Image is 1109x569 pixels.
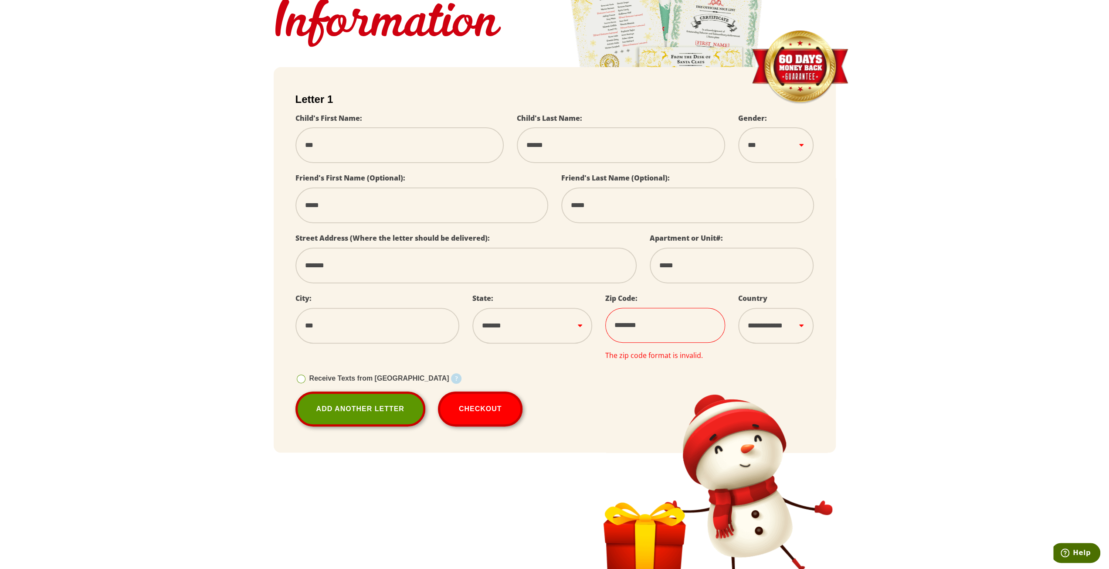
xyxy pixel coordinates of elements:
[650,233,723,243] label: Apartment or Unit#:
[295,173,405,183] label: Friend's First Name (Optional):
[1053,543,1100,565] iframe: Opens a widget where you can find more information
[738,113,767,123] label: Gender:
[561,173,670,183] label: Friend's Last Name (Optional):
[738,293,767,303] label: Country
[472,293,493,303] label: State:
[295,392,425,426] a: Add Another Letter
[605,293,638,303] label: Zip Code:
[309,375,449,382] span: Receive Texts from [GEOGRAPHIC_DATA]
[295,233,490,243] label: Street Address (Where the letter should be delivered):
[295,293,312,303] label: City:
[438,392,523,426] button: Checkout
[517,113,582,123] label: Child's Last Name:
[605,351,725,359] div: The zip code format is invalid.
[751,30,849,105] img: Money Back Guarantee
[295,93,814,106] h2: Letter 1
[295,113,362,123] label: Child's First Name:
